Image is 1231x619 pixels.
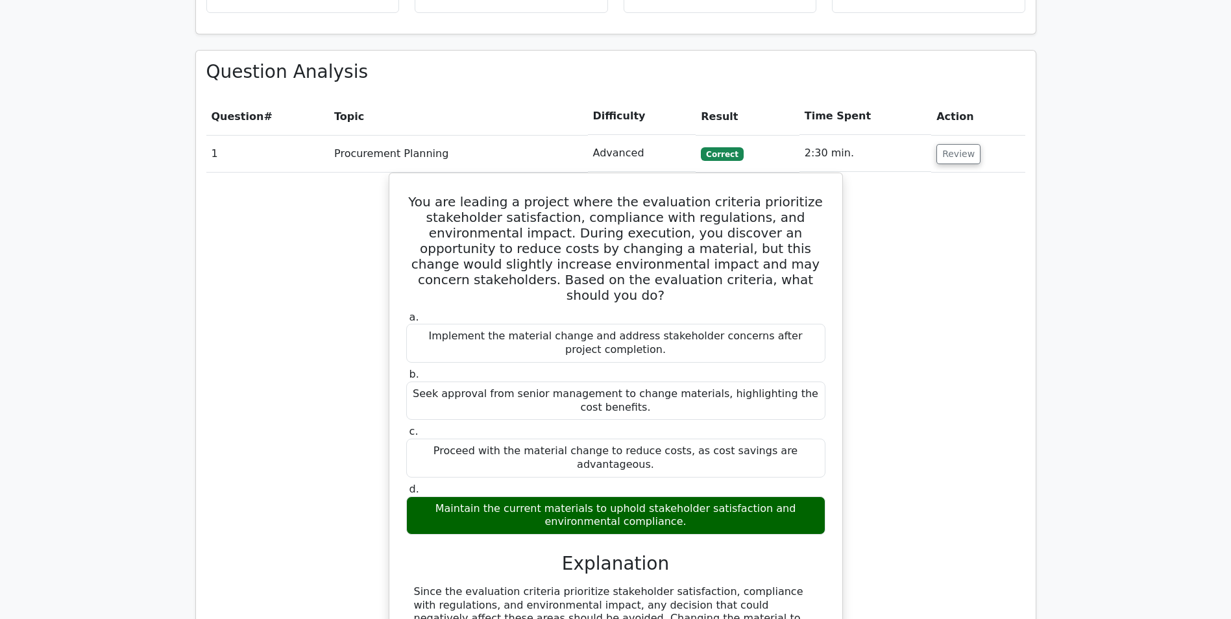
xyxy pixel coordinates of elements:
[409,425,419,437] span: c.
[406,382,825,420] div: Seek approval from senior management to change materials, highlighting the cost benefits.
[206,135,330,172] td: 1
[799,98,931,135] th: Time Spent
[409,483,419,495] span: d.
[588,98,696,135] th: Difficulty
[409,368,419,380] span: b.
[212,110,264,123] span: Question
[329,98,587,135] th: Topic
[206,61,1025,83] h3: Question Analysis
[406,496,825,535] div: Maintain the current materials to uphold stakeholder satisfaction and environmental compliance.
[799,135,931,172] td: 2:30 min.
[406,324,825,363] div: Implement the material change and address stakeholder concerns after project completion.
[414,553,818,575] h3: Explanation
[931,98,1025,135] th: Action
[588,135,696,172] td: Advanced
[701,147,743,160] span: Correct
[409,311,419,323] span: a.
[329,135,587,172] td: Procurement Planning
[206,98,330,135] th: #
[406,439,825,478] div: Proceed with the material change to reduce costs, as cost savings are advantageous.
[405,194,827,303] h5: You are leading a project where the evaluation criteria prioritize stakeholder satisfaction, comp...
[936,144,981,164] button: Review
[696,98,799,135] th: Result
